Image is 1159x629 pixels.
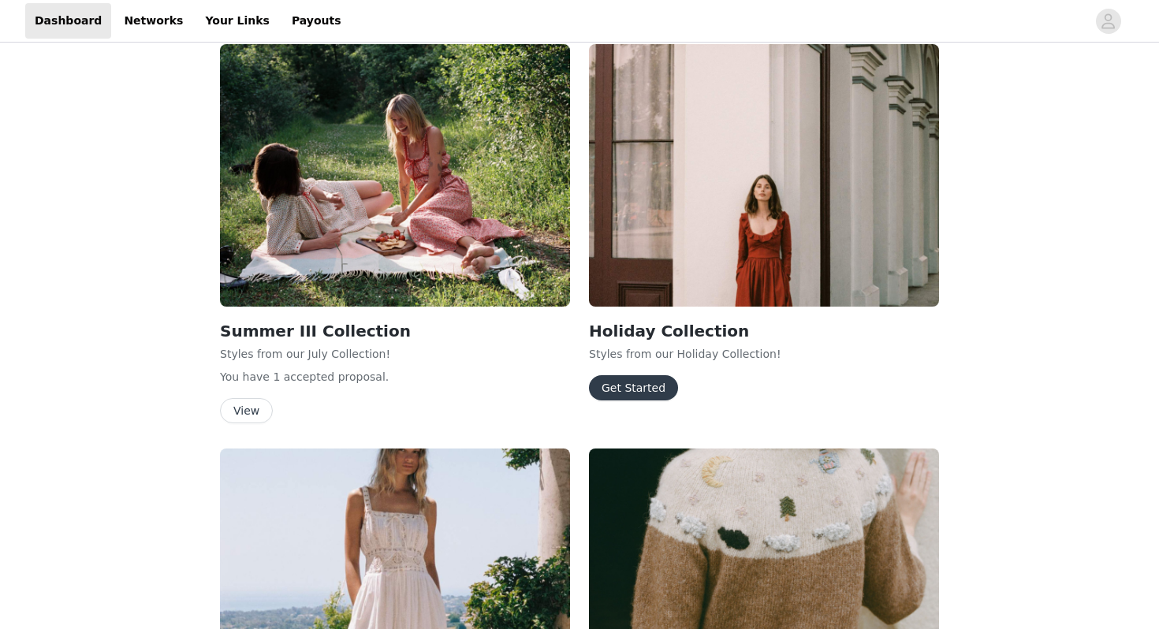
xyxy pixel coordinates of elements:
a: Dashboard [25,3,111,39]
img: Christy Dawn [589,44,939,307]
button: View [220,398,273,423]
a: View [220,405,273,417]
h2: Holiday Collection [589,319,939,343]
p: Styles from our Holiday Collection! [589,346,939,363]
a: Payouts [282,3,351,39]
a: Networks [114,3,192,39]
h2: Summer III Collection [220,319,570,343]
p: Styles from our July Collection! [220,346,570,363]
div: avatar [1101,9,1116,34]
button: Get Started [589,375,678,400]
img: Christy Dawn [220,44,570,307]
a: Your Links [196,3,279,39]
p: You have 1 accepted proposal . [220,369,570,385]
